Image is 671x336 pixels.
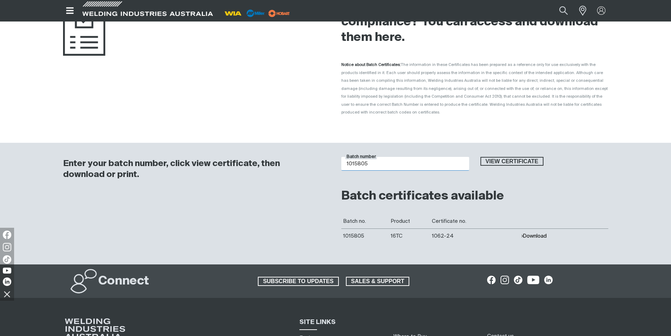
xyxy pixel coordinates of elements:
th: Certificate no. [430,214,519,229]
td: 1015805 [341,228,389,243]
img: miller [266,8,292,19]
input: Product name or item number... [542,3,575,19]
button: Download [521,233,547,239]
img: LinkedIn [3,277,11,286]
button: View certificate [480,157,544,166]
h3: Enter your batch number, click view certificate, then download or print. [63,158,323,180]
span: View certificate [481,157,543,166]
img: hide socials [1,288,13,300]
td: 1062-24 [430,228,519,243]
img: Instagram [3,243,11,251]
span: SITE LINKS [299,319,336,325]
a: miller [266,11,292,16]
th: Batch no. [341,214,389,229]
span: The information in these Certificates has been prepared as a reference only for use exclusively w... [341,63,608,114]
h2: Connect [98,274,149,289]
th: Product [389,214,430,229]
a: SALES & SUPPORT [346,277,410,286]
img: YouTube [3,268,11,274]
img: Facebook [3,231,11,239]
span: SUBSCRIBE TO UPDATES [259,277,338,286]
td: 16TC [389,228,430,243]
img: TikTok [3,255,11,264]
span: SALES & SUPPORT [347,277,409,286]
a: SUBSCRIBE TO UPDATES [258,277,339,286]
button: Search products [552,3,576,19]
h2: Batch certificates available [341,189,608,204]
strong: Notice about Batch Certificates: [341,63,401,67]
